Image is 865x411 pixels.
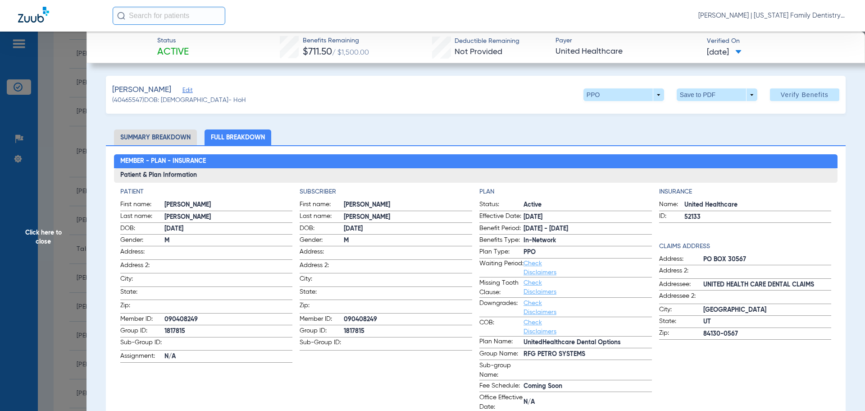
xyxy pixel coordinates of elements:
[703,329,832,339] span: 84130-0567
[479,381,524,392] span: Fee Schedule:
[120,351,164,362] span: Assignment:
[113,7,225,25] input: Search for patients
[205,129,271,145] li: Full Breakdown
[684,212,832,222] span: 52133
[524,350,652,359] span: RFG PETRO SYSTEMS
[120,274,164,286] span: City:
[684,200,832,210] span: United Healthcare
[479,212,524,222] span: Effective Date:
[659,328,703,339] span: Zip:
[300,287,344,300] span: State:
[120,212,164,222] span: Last name:
[112,84,171,96] span: [PERSON_NAME]
[182,87,191,96] span: Edit
[157,46,189,59] span: Active
[455,48,502,56] span: Not Provided
[479,187,652,197] h4: Plan
[164,236,293,245] span: M
[524,382,652,391] span: Coming Soon
[703,305,832,315] span: [GEOGRAPHIC_DATA]
[300,187,472,197] h4: Subscriber
[524,200,652,210] span: Active
[164,200,293,210] span: [PERSON_NAME]
[114,168,838,183] h3: Patient & Plan Information
[300,326,344,337] span: Group ID:
[524,236,652,245] span: In-Network
[524,248,652,257] span: PPO
[707,37,851,46] span: Verified On
[120,261,164,273] span: Address 2:
[164,327,293,336] span: 1817815
[120,301,164,313] span: Zip:
[344,200,472,210] span: [PERSON_NAME]
[112,96,246,105] span: (40465547) DOB: [DEMOGRAPHIC_DATA] - HoH
[659,280,703,291] span: Addressee:
[300,200,344,211] span: First name:
[659,212,684,222] span: ID:
[583,88,664,101] button: PPO
[524,300,556,315] a: Check Disclaimers
[698,11,847,20] span: [PERSON_NAME] | [US_STATE] Family Dentistry
[117,12,125,20] img: Search Icon
[659,291,703,304] span: Addressee 2:
[164,224,293,234] span: [DATE]
[18,7,49,23] img: Zuub Logo
[659,242,832,251] app-breakdown-title: Claims Address
[114,154,838,169] h2: Member - Plan - Insurance
[524,397,652,407] span: N/A
[300,301,344,313] span: Zip:
[659,305,703,316] span: City:
[344,327,472,336] span: 1817815
[555,46,699,57] span: United Healthcare
[120,187,293,197] h4: Patient
[479,200,524,211] span: Status:
[479,318,524,336] span: COB:
[707,47,742,58] span: [DATE]
[479,361,524,380] span: Sub-group Name:
[479,278,524,297] span: Missing Tooth Clause:
[703,255,832,264] span: PO BOX 30567
[703,317,832,327] span: UT
[820,368,865,411] iframe: Chat Widget
[300,236,344,246] span: Gender:
[300,338,344,350] span: Sub-Group ID:
[659,266,703,278] span: Address 2:
[164,315,293,324] span: 090408249
[120,224,164,235] span: DOB:
[114,129,197,145] li: Summary Breakdown
[120,200,164,211] span: First name:
[344,315,472,324] span: 090408249
[770,88,839,101] button: Verify Benefits
[303,47,332,57] span: $711.50
[120,236,164,246] span: Gender:
[455,37,519,46] span: Deductible Remaining
[659,187,832,197] app-breakdown-title: Insurance
[344,224,472,234] span: [DATE]
[479,337,524,348] span: Plan Name:
[659,317,703,328] span: State:
[300,274,344,286] span: City:
[300,224,344,235] span: DOB:
[524,319,556,335] a: Check Disclaimers
[479,259,524,277] span: Waiting Period:
[555,36,699,46] span: Payer
[524,212,652,222] span: [DATE]
[659,254,703,265] span: Address:
[479,236,524,246] span: Benefits Type:
[164,352,293,361] span: N/A
[703,280,832,290] span: UNITED HEALTH CARE DENTAL CLAIMS
[300,212,344,222] span: Last name:
[524,280,556,295] a: Check Disclaimers
[157,36,189,46] span: Status
[479,299,524,317] span: Downgrades:
[659,200,684,211] span: Name:
[677,88,757,101] button: Save to PDF
[524,260,556,276] a: Check Disclaimers
[120,247,164,259] span: Address:
[344,212,472,222] span: [PERSON_NAME]
[300,261,344,273] span: Address 2:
